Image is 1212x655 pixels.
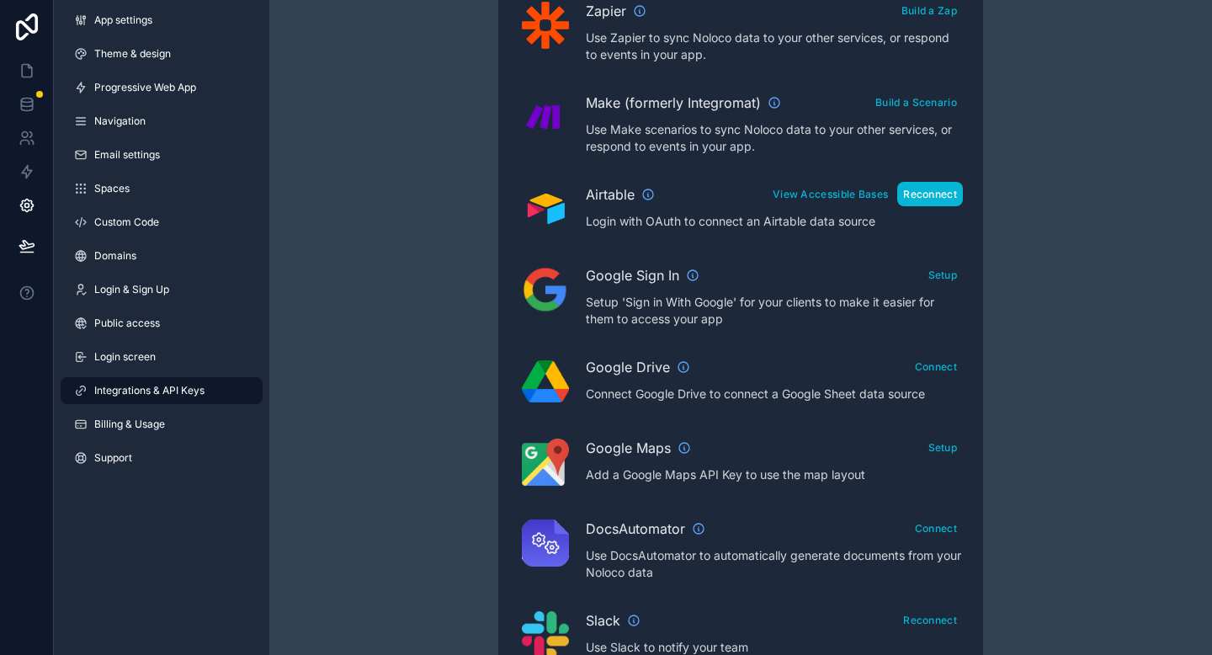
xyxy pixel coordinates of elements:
a: View Accessible Bases [767,184,894,201]
span: Domains [94,249,136,263]
span: Google Sign In [586,265,679,285]
span: Make (formerly Integromat) [586,93,761,113]
button: Reconnect [897,608,963,632]
span: App settings [94,13,152,27]
a: Domains [61,242,263,269]
span: Google Drive [586,357,670,377]
button: Reconnect [897,182,963,206]
a: Support [61,445,263,471]
span: Google Maps [586,438,671,458]
p: Add a Google Maps API Key to use the map layout [586,466,963,483]
a: Setup [922,438,964,455]
a: Reconnect [897,184,963,201]
img: Make (formerly Integromat) [522,93,569,141]
a: Progressive Web App [61,74,263,101]
p: Setup 'Sign in With Google' for your clients to make it easier for them to access your app [586,294,963,327]
p: Use DocsAutomator to automatically generate documents from your Noloco data [586,547,963,581]
a: Login & Sign Up [61,276,263,303]
img: Google Drive [522,360,569,402]
span: Airtable [586,184,635,205]
span: Slack [586,610,620,631]
span: Navigation [94,114,146,128]
img: Google Sign In [522,266,569,313]
a: App settings [61,7,263,34]
a: Connect [909,519,963,535]
span: Custom Code [94,216,159,229]
img: DocsAutomator [522,519,569,567]
a: Public access [61,310,263,337]
img: Google Maps [522,439,569,486]
a: Setup [922,265,964,282]
p: Use Zapier to sync Noloco data to your other services, or respond to events in your app. [586,29,963,63]
img: Airtable [522,194,569,225]
a: Integrations & API Keys [61,377,263,404]
img: Zapier [522,2,569,49]
a: Build a Zap [896,1,963,18]
button: Build a Scenario [869,90,963,114]
span: Spaces [94,182,130,195]
a: Billing & Usage [61,411,263,438]
button: Connect [909,354,963,379]
a: Navigation [61,108,263,135]
a: Login screen [61,343,263,370]
p: Use Make scenarios to sync Noloco data to your other services, or respond to events in your app. [586,121,963,155]
span: DocsAutomator [586,519,685,539]
a: Reconnect [897,610,963,627]
span: Theme & design [94,47,171,61]
a: Theme & design [61,40,263,67]
span: Support [94,451,132,465]
a: Custom Code [61,209,263,236]
button: Setup [922,435,964,460]
span: Progressive Web App [94,81,196,94]
button: View Accessible Bases [767,182,894,206]
a: Spaces [61,175,263,202]
button: Setup [922,263,964,287]
span: Integrations & API Keys [94,384,205,397]
span: Zapier [586,1,626,21]
span: Billing & Usage [94,418,165,431]
span: Public access [94,317,160,330]
span: Email settings [94,148,160,162]
a: Connect [909,357,963,374]
a: Build a Scenario [869,93,963,109]
span: Login & Sign Up [94,283,169,296]
a: Email settings [61,141,263,168]
span: Login screen [94,350,156,364]
p: Login with OAuth to connect an Airtable data source [586,213,963,230]
p: Connect Google Drive to connect a Google Sheet data source [586,386,963,402]
button: Connect [909,516,963,541]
